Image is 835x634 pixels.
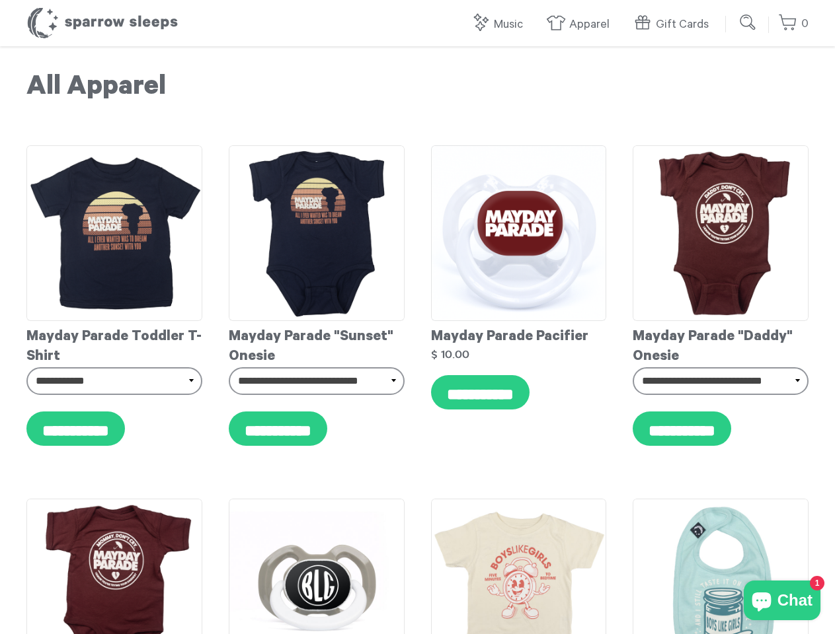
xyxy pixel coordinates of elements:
[633,11,715,39] a: Gift Cards
[229,145,405,321] img: MaydayParade-SunsetOnesie_grande.png
[778,10,809,38] a: 0
[229,321,405,367] div: Mayday Parade "Sunset" Onesie
[26,73,809,106] h1: All Apparel
[546,11,616,39] a: Apparel
[633,321,809,367] div: Mayday Parade "Daddy" Onesie
[26,321,202,367] div: Mayday Parade Toddler T-Shirt
[26,145,202,321] img: MaydayParade-SunsetToddlerT-shirt_grande.png
[431,145,607,321] img: MaydayParadePacifierMockup_grande.png
[26,7,179,40] h1: Sparrow Sleeps
[431,321,607,347] div: Mayday Parade Pacifier
[431,349,469,360] strong: $ 10.00
[471,11,530,39] a: Music
[740,581,824,623] inbox-online-store-chat: Shopify online store chat
[735,9,762,36] input: Submit
[633,145,809,321] img: Mayday_Parade_-_Daddy_Onesie_grande.png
